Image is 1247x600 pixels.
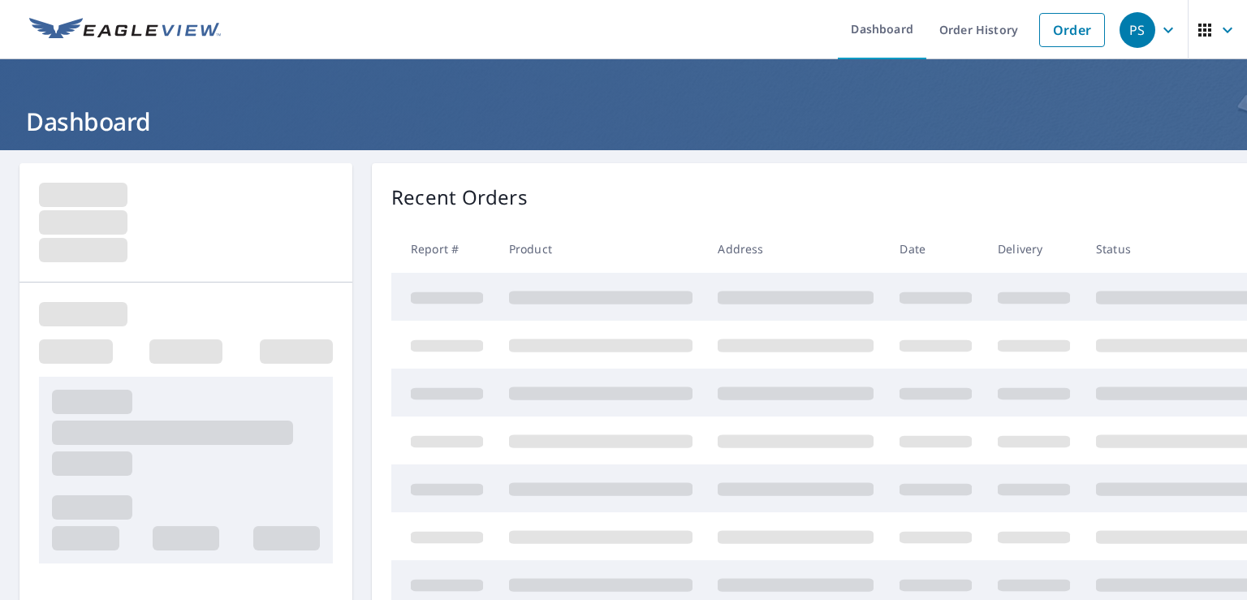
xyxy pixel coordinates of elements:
[19,105,1228,138] h1: Dashboard
[391,225,496,273] th: Report #
[391,183,528,212] p: Recent Orders
[1120,12,1155,48] div: PS
[29,18,221,42] img: EV Logo
[985,225,1083,273] th: Delivery
[1039,13,1105,47] a: Order
[705,225,887,273] th: Address
[887,225,985,273] th: Date
[496,225,705,273] th: Product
